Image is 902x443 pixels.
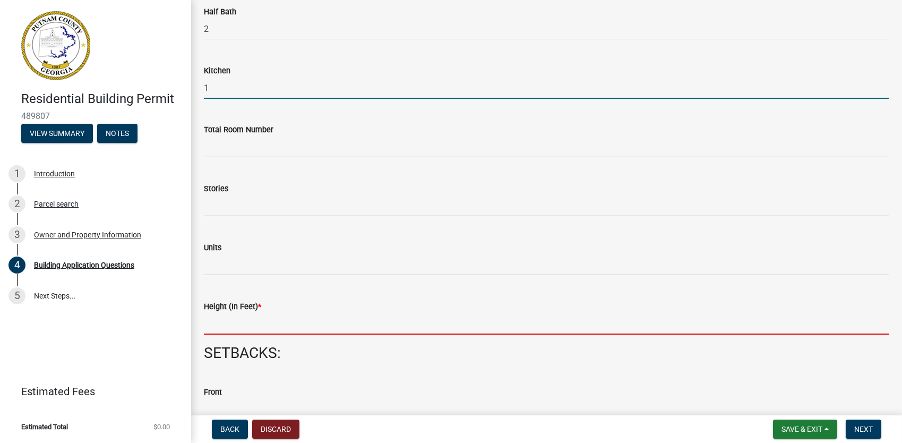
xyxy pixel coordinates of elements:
div: Owner and Property Information [34,231,141,238]
div: Building Application Questions [34,261,134,269]
span: Save & Exit [781,425,822,433]
button: Next [846,420,881,439]
wm-modal-confirm: Notes [97,130,138,138]
span: Back [220,425,239,433]
wm-modal-confirm: Summary [21,130,93,138]
span: 489807 [21,111,170,121]
button: Notes [97,124,138,143]
span: Estimated Total [21,423,68,430]
label: Half Bath [204,8,236,16]
h3: SETBACKS: [204,344,889,362]
span: $0.00 [153,423,170,430]
div: 1 [8,165,25,182]
div: 4 [8,257,25,274]
button: View Summary [21,124,93,143]
button: Discard [252,420,299,439]
label: Kitchen [204,67,230,75]
label: Units [204,244,221,252]
a: Estimated Fees [8,381,174,402]
div: Parcel search [34,200,79,208]
span: Next [854,425,873,433]
label: Front [204,389,222,396]
div: 3 [8,226,25,243]
img: Putnam County, Georgia [21,11,90,80]
h4: Residential Building Permit [21,91,183,107]
label: Total Room Number [204,126,273,134]
div: 2 [8,195,25,212]
button: Back [212,420,248,439]
label: Stories [204,185,228,193]
div: 5 [8,287,25,304]
button: Save & Exit [773,420,837,439]
label: Height (In Feet) [204,303,261,311]
div: Introduction [34,170,75,177]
